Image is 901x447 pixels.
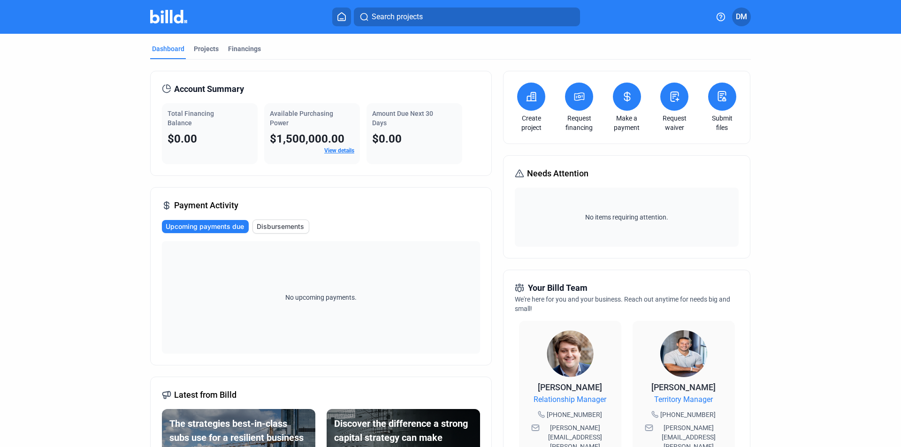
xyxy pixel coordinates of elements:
[538,382,602,392] span: [PERSON_NAME]
[660,330,707,377] img: Territory Manager
[547,330,594,377] img: Relationship Manager
[654,394,713,405] span: Territory Manager
[169,417,308,445] div: The strategies best-in-class subs use for a resilient business
[174,199,238,212] span: Payment Activity
[372,11,423,23] span: Search projects
[534,394,606,405] span: Relationship Manager
[166,222,244,231] span: Upcoming payments due
[528,281,588,295] span: Your Billd Team
[252,220,309,234] button: Disbursements
[515,114,548,132] a: Create project
[334,417,473,445] div: Discover the difference a strong capital strategy can make
[228,44,261,53] div: Financings
[372,132,402,145] span: $0.00
[547,410,602,419] span: [PHONE_NUMBER]
[706,114,739,132] a: Submit files
[651,382,716,392] span: [PERSON_NAME]
[563,114,596,132] a: Request financing
[354,8,580,26] button: Search projects
[270,110,333,127] span: Available Purchasing Power
[660,410,716,419] span: [PHONE_NUMBER]
[257,222,304,231] span: Disbursements
[150,10,187,23] img: Billd Company Logo
[279,293,363,302] span: No upcoming payments.
[162,220,249,233] button: Upcoming payments due
[736,11,747,23] span: DM
[168,110,214,127] span: Total Financing Balance
[324,147,354,154] a: View details
[270,132,344,145] span: $1,500,000.00
[194,44,219,53] div: Projects
[732,8,751,26] button: DM
[152,44,184,53] div: Dashboard
[658,114,691,132] a: Request waiver
[515,295,730,312] span: We're here for you and your business. Reach out anytime for needs big and small!
[519,212,734,222] span: No items requiring attention.
[372,110,433,127] span: Amount Due Next 30 Days
[174,83,244,96] span: Account Summary
[527,167,588,180] span: Needs Attention
[611,114,643,132] a: Make a payment
[174,388,237,402] span: Latest from Billd
[168,132,197,145] span: $0.00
